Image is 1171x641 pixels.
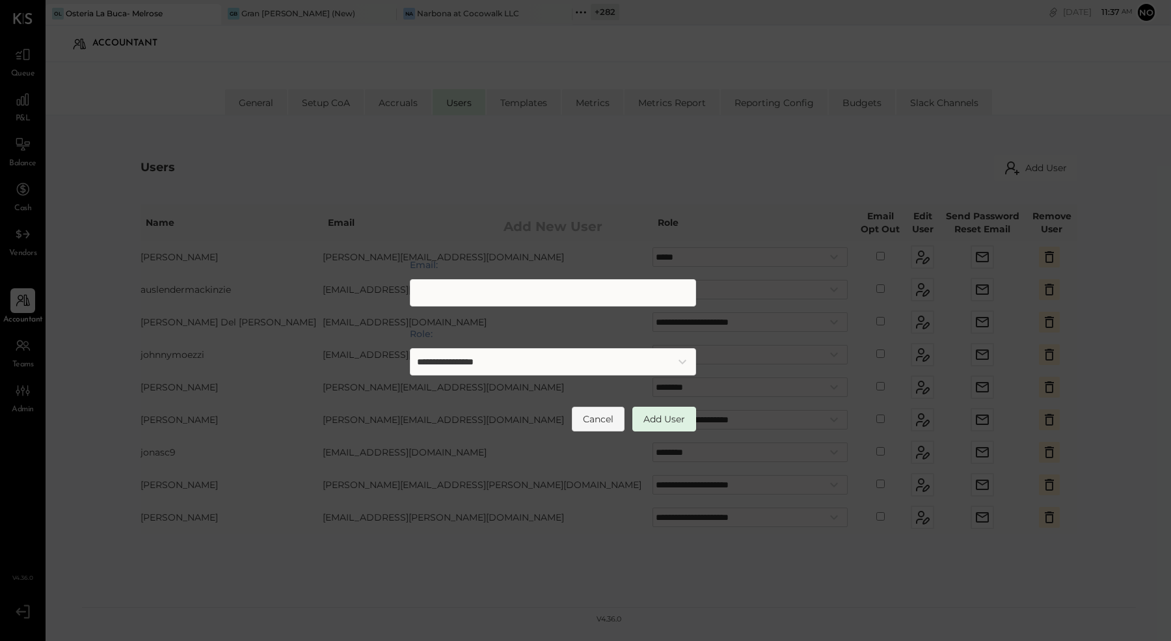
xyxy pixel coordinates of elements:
[410,327,696,340] label: Role:
[410,210,696,243] h2: Add New User
[410,258,696,271] label: Email:
[572,407,625,431] button: Cancel
[632,407,696,431] button: Add User
[390,191,716,451] div: Add User Modal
